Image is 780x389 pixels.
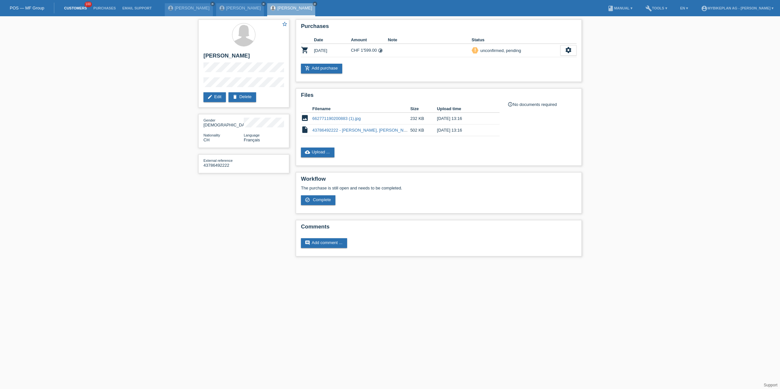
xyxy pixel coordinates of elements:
span: External reference [203,159,233,162]
a: close [210,2,215,6]
td: [DATE] 13:16 [437,113,490,124]
i: priority_high [473,48,477,52]
i: check_circle_outline [305,197,310,202]
th: Note [388,36,472,44]
i: add_shopping_cart [305,66,310,71]
h2: Purchases [301,23,577,33]
a: deleteDelete [228,92,256,102]
th: Filename [312,105,410,113]
i: info_outline [508,102,513,107]
i: image [301,114,309,122]
th: Status [472,36,560,44]
i: comment [305,240,310,245]
h2: Workflow [301,176,577,186]
i: settings [565,46,572,54]
a: Customers [61,6,90,10]
i: star_border [282,21,288,27]
a: 43786492222 - [PERSON_NAME], [PERSON_NAME] Ultimate.pdf [312,128,437,133]
a: Email Support [119,6,155,10]
p: The purchase is still open and needs to be completed. [301,186,577,190]
i: POSP00027586 [301,46,309,54]
a: editEdit [203,92,226,102]
a: Support [764,383,777,387]
div: No documents required [508,102,577,107]
i: close [211,2,214,6]
th: Amount [351,36,388,44]
a: [PERSON_NAME] [226,6,261,10]
td: 502 KB [410,124,437,136]
a: cloud_uploadUpload ... [301,148,334,157]
i: account_circle [701,5,708,12]
i: close [262,2,265,6]
a: [PERSON_NAME] [175,6,210,10]
a: Purchases [90,6,119,10]
a: 662771190200883 (1).jpg [312,116,361,121]
a: buildTools ▾ [642,6,670,10]
a: star_border [282,21,288,28]
span: Language [244,133,260,137]
a: close [261,2,266,6]
i: insert_drive_file [301,126,309,134]
span: Complete [313,197,331,202]
a: account_circleMybikeplan AG - [PERSON_NAME] ▾ [698,6,777,10]
a: EN ▾ [677,6,691,10]
a: check_circle_outline Complete [301,195,335,205]
td: 232 KB [410,113,437,124]
h2: Comments [301,224,577,233]
i: delete [232,94,238,99]
a: add_shopping_cartAdd purchase [301,64,342,73]
a: commentAdd comment ... [301,238,347,248]
td: [DATE] 13:16 [437,124,490,136]
i: book [607,5,614,12]
h2: [PERSON_NAME] [203,53,284,62]
a: bookManual ▾ [604,6,636,10]
span: Nationality [203,133,220,137]
span: Français [244,137,260,142]
div: 43786492222 [203,158,244,168]
th: Size [410,105,437,113]
span: Gender [203,118,215,122]
a: close [313,2,317,6]
span: 100 [84,2,92,7]
a: POS — MF Group [10,6,44,10]
i: build [645,5,652,12]
td: [DATE] [314,44,351,57]
h2: Files [301,92,577,102]
i: cloud_upload [305,149,310,155]
td: CHF 1'599.00 [351,44,388,57]
span: Switzerland [203,137,210,142]
th: Date [314,36,351,44]
div: [DEMOGRAPHIC_DATA] [203,118,244,127]
th: Upload time [437,105,490,113]
i: Instalments (24 instalments) [378,48,383,53]
div: unconfirmed, pending [478,47,521,54]
i: edit [207,94,213,99]
a: [PERSON_NAME] [277,6,312,10]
